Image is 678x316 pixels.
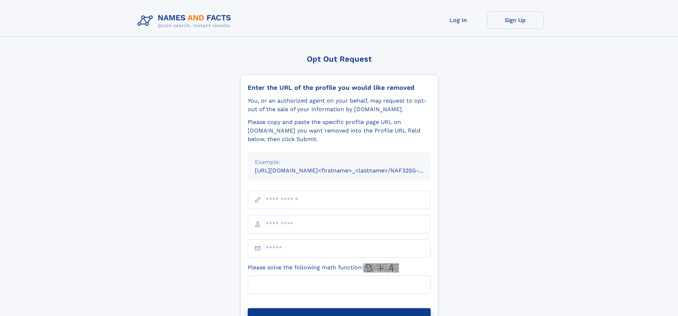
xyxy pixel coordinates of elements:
[248,84,431,92] div: Enter the URL of the profile you would like removed
[248,97,431,114] div: You, or an authorized agent on your behalf, may request to opt-out of the sale of your informatio...
[430,11,487,29] a: Log In
[487,11,544,29] a: Sign Up
[248,263,399,273] label: Please solve the following math function:
[255,158,424,166] div: Example:
[248,118,431,144] div: Please copy and paste the specific profile page URL on [DOMAIN_NAME] you want removed into the Pr...
[135,11,237,31] img: Logo Names and Facts
[240,55,438,63] div: Opt Out Request
[255,167,444,174] small: [URL][DOMAIN_NAME]<firstname>_<lastname>/NAF325G-xxxxxxxx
